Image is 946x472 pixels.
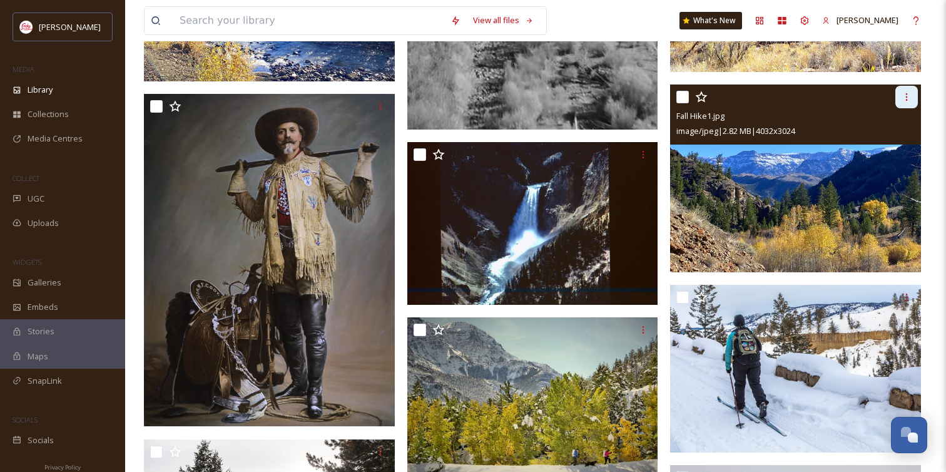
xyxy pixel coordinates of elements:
span: SnapLink [28,375,62,387]
a: What's New [679,12,742,29]
input: Search your library [173,7,444,34]
span: Stories [28,326,54,337]
a: [PERSON_NAME] [816,8,905,33]
span: Fall Hike1.jpg [676,110,725,121]
span: Uploads [28,217,59,229]
span: Socials [28,434,54,446]
span: SOCIALS [13,415,38,424]
a: View all files [467,8,540,33]
button: Open Chat [891,417,927,453]
img: images%20(1).png [20,21,33,33]
span: image/jpeg | 2.82 MB | 4032 x 3024 [676,125,795,136]
span: Maps [28,351,48,362]
img: skiing-back-from-tower-fall_32230949606_o.jpg [670,285,921,453]
span: Library [28,84,53,96]
span: Collections [28,108,69,120]
span: Media Centres [28,133,83,145]
span: MEDIA [13,64,34,74]
span: Privacy Policy [44,463,81,471]
span: COLLECT [13,173,39,183]
span: [PERSON_NAME] [837,14,898,26]
span: Galleries [28,277,61,289]
img: 0908_YELLOWSTONE_LOWERFALLS-01 [407,142,658,305]
span: Embeds [28,301,58,313]
span: [PERSON_NAME] [39,21,101,33]
span: WIDGETS [13,257,41,267]
span: UGC [28,193,44,205]
img: Credit Buffallo Bill Center of the West - color (1).tif [144,94,395,427]
img: Fall Hike1.jpg [670,85,921,273]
